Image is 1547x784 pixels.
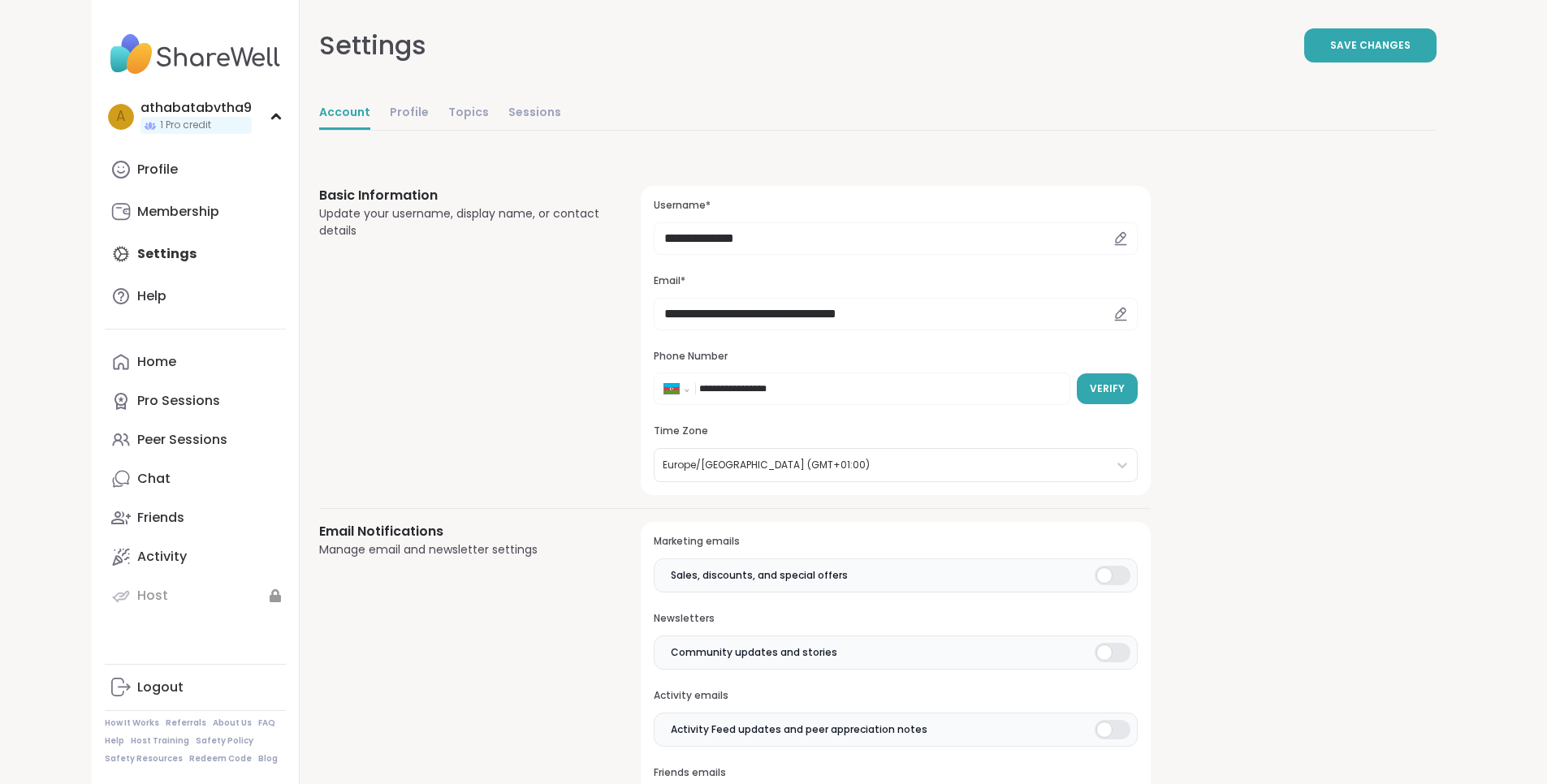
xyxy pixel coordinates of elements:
a: Chat [105,459,286,498]
h3: Basic Information [319,186,603,205]
span: Activity Feed updates and peer appreciation notes [671,722,927,737]
a: Profile [390,97,429,130]
span: Verify [1090,381,1125,396]
span: Community updates and stories [671,645,837,660]
h3: Email Notifications [319,522,603,541]
a: Peer Sessions [105,420,286,459]
button: Verify [1077,373,1138,404]
a: Sessions [508,97,561,130]
h3: Phone Number [654,350,1137,364]
div: Logout [137,678,184,696]
a: Host [105,576,286,615]
div: Host [137,587,168,605]
a: Activity [105,537,286,576]
h3: Activity emails [654,689,1137,703]
div: Peer Sessions [137,431,227,449]
a: Safety Resources [105,753,183,765]
a: Pro Sessions [105,381,286,420]
h3: Username* [654,199,1137,213]
div: Membership [137,203,219,221]
a: Blog [258,753,278,765]
div: athabatabvtha9 [140,99,252,117]
a: Redeem Code [189,753,252,765]
div: Pro Sessions [137,392,220,410]
div: Help [137,287,166,305]
span: a [116,106,125,127]
a: Membership [105,192,286,231]
h3: Marketing emails [654,535,1137,549]
h3: Friends emails [654,766,1137,780]
div: Home [137,353,176,371]
span: Save Changes [1330,38,1411,53]
a: FAQ [258,717,275,729]
div: Update your username, display name, or contact details [319,205,603,239]
img: ShareWell Nav Logo [105,26,286,83]
h3: Newsletters [654,612,1137,626]
a: Referrals [166,717,206,729]
div: Profile [137,161,178,179]
span: Sales, discounts, and special offers [671,568,848,583]
div: Friends [137,509,184,527]
a: Account [319,97,370,130]
a: Help [105,277,286,316]
h3: Time Zone [654,424,1137,438]
div: Manage email and newsletter settings [319,541,603,558]
a: Friends [105,498,286,537]
a: Help [105,735,124,747]
div: Chat [137,470,171,488]
a: Profile [105,150,286,189]
button: Save Changes [1304,28,1437,62]
a: Home [105,342,286,381]
div: Activity [137,548,187,566]
span: 1 Pro credit [160,118,211,132]
a: Topics [448,97,489,130]
div: Settings [319,26,426,65]
h3: Email* [654,274,1137,288]
a: Safety Policy [196,735,253,747]
a: About Us [213,717,252,729]
a: Logout [105,668,286,707]
a: Host Training [131,735,189,747]
a: How It Works [105,717,159,729]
